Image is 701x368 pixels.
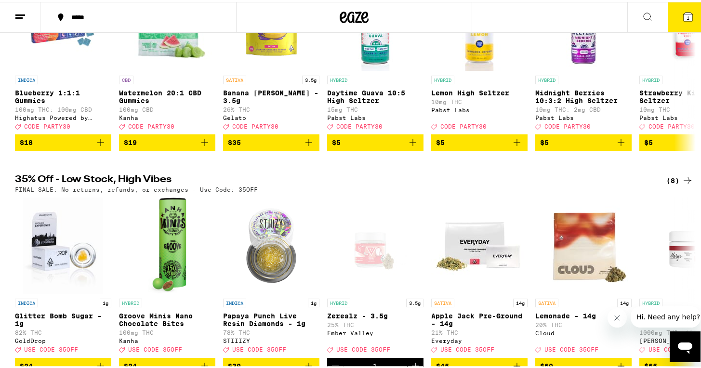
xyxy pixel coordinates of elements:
span: CODE PARTY30 [648,121,695,128]
div: STIIIZY [223,336,319,342]
div: Pabst Labs [431,105,528,111]
p: 82% THC [15,328,111,334]
p: 15mg THC [327,105,423,111]
span: CODE PARTY30 [232,121,278,128]
span: $60 [540,360,553,368]
span: $30 [228,360,241,368]
p: SATIVA [223,74,246,82]
div: Kanha [119,336,215,342]
p: FINAL SALE: No returns, refunds, or exchanges - Use Code: 35OFF [15,184,258,191]
iframe: Close message [608,306,627,326]
div: Gelato [223,113,319,119]
div: Highatus Powered by Cannabiotix [15,113,111,119]
span: $18 [20,137,33,145]
span: $45 [436,360,449,368]
p: 78% THC [223,328,319,334]
p: SATIVA [535,297,558,305]
span: USE CODE 35OFF [232,345,286,351]
img: GoldDrop - Glitter Bomb Sugar - 1g [23,196,103,292]
p: 14g [617,297,632,305]
a: (8) [666,173,693,184]
span: $5 [540,137,549,145]
p: HYBRID [431,74,454,82]
p: 100mg THC [119,328,215,334]
div: Ember Valley [327,328,423,334]
p: 3.5g [406,297,423,305]
p: HYBRID [119,297,142,305]
button: Add to bag [327,132,423,149]
p: Glitter Bomb Sugar - 1g [15,310,111,326]
p: HYBRID [639,297,662,305]
p: 21% THC [431,328,528,334]
iframe: Message from company [631,304,701,326]
span: CODE PARTY30 [24,121,70,128]
span: USE CODE 35OFF [128,345,182,351]
p: Papaya Punch Live Resin Diamonds - 1g [223,310,319,326]
p: SATIVA [431,297,454,305]
p: Banana [PERSON_NAME] - 3.5g [223,87,319,103]
div: Kanha [119,113,215,119]
span: 1 [687,13,689,19]
p: INDICA [15,74,38,82]
img: Cloud - Lemonade - 14g [535,196,632,292]
a: Open page for Papaya Punch Live Resin Diamonds - 1g from STIIIZY [223,196,319,355]
p: HYBRID [639,74,662,82]
div: Pabst Labs [535,113,632,119]
p: Watermelon 20:1 CBD Gummies [119,87,215,103]
p: 1g [100,297,111,305]
p: 100mg THC: 100mg CBD [15,105,111,111]
p: Daytime Guava 10:5 High Seltzer [327,87,423,103]
span: $5 [436,137,445,145]
p: 10mg THC: 2mg CBD [535,105,632,111]
span: CODE PARTY30 [544,121,591,128]
button: Add to bag [223,132,319,149]
p: Apple Jack Pre-Ground - 14g [431,310,528,326]
p: 26% THC [223,105,319,111]
p: INDICA [223,297,246,305]
p: Lemon High Seltzer [431,87,528,95]
p: Groove Minis Nano Chocolate Bites [119,310,215,326]
p: 3.5g [302,74,319,82]
p: 1g [308,297,319,305]
p: 20% THC [535,320,632,326]
span: CODE PARTY30 [128,121,174,128]
p: HYBRID [327,297,350,305]
img: STIIIZY - Papaya Punch Live Resin Diamonds - 1g [223,196,319,292]
a: Open page for Zerealz - 3.5g from Ember Valley [327,196,423,355]
p: Lemonade - 14g [535,310,632,318]
span: CODE PARTY30 [440,121,487,128]
span: $5 [644,137,653,145]
p: 25% THC [327,320,423,326]
p: INDICA [15,297,38,305]
p: Zerealz - 3.5g [327,310,423,318]
div: Pabst Labs [327,113,423,119]
span: USE CODE 35OFF [24,345,78,351]
span: USE CODE 35OFF [336,345,390,351]
span: CODE PARTY30 [336,121,383,128]
div: Everyday [431,336,528,342]
div: Cloud [535,328,632,334]
span: $5 [332,137,341,145]
button: Add to bag [15,132,111,149]
img: Kanha - Groove Minis Nano Chocolate Bites [148,196,186,292]
span: USE CODE 35OFF [544,345,598,351]
iframe: Button to launch messaging window [670,329,701,360]
span: $35 [228,137,241,145]
p: Blueberry 1:1:1 Gummies [15,87,111,103]
span: USE CODE 35OFF [440,345,494,351]
a: Open page for Apple Jack Pre-Ground - 14g from Everyday [431,196,528,355]
span: $19 [124,137,137,145]
img: Everyday - Apple Jack Pre-Ground - 14g [431,196,528,292]
p: Midnight Berries 10:3:2 High Seltzer [535,87,632,103]
a: Open page for Glitter Bomb Sugar - 1g from GoldDrop [15,196,111,355]
button: Add to bag [119,132,215,149]
span: $24 [124,360,137,368]
p: 10mg THC [431,97,528,103]
a: Open page for Lemonade - 14g from Cloud [535,196,632,355]
p: HYBRID [535,74,558,82]
button: Add to bag [431,132,528,149]
p: CBD [119,74,133,82]
div: GoldDrop [15,336,111,342]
